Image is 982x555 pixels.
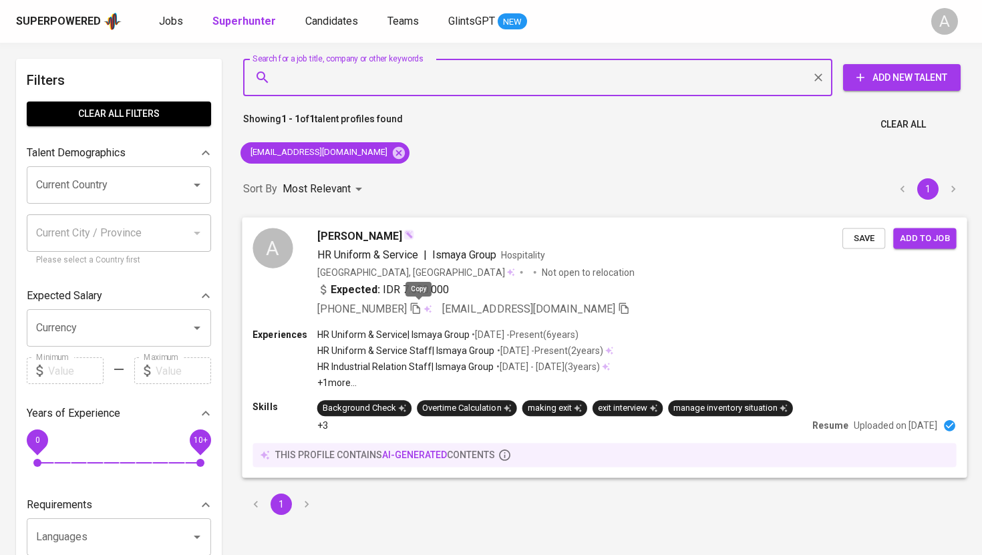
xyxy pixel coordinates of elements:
[673,402,788,415] div: manage inventory situation
[35,435,39,445] span: 0
[875,112,931,137] button: Clear All
[243,112,403,137] p: Showing of talent profiles found
[843,64,961,91] button: Add New Talent
[212,15,276,27] b: Superhunter
[305,13,361,30] a: Candidates
[387,15,419,27] span: Teams
[27,69,211,91] h6: Filters
[931,8,958,35] div: A
[854,69,950,86] span: Add New Talent
[317,248,418,260] span: HR Uniform & Service
[542,265,635,279] p: Not open to relocation
[16,11,122,31] a: Superpoweredapp logo
[893,228,956,248] button: Add to job
[283,181,351,197] p: Most Relevant
[243,181,277,197] p: Sort By
[48,357,104,384] input: Value
[16,14,101,29] div: Superpowered
[917,178,939,200] button: page 1
[193,435,207,445] span: 10+
[849,230,878,246] span: Save
[188,528,206,546] button: Open
[212,13,279,30] a: Superhunter
[890,178,966,200] nav: pagination navigation
[494,360,600,373] p: • [DATE] - [DATE] ( 3 years )
[331,281,380,297] b: Expected:
[812,419,848,432] p: Resume
[27,283,211,309] div: Expected Salary
[317,265,515,279] div: [GEOGRAPHIC_DATA], [GEOGRAPHIC_DATA]
[27,400,211,427] div: Years of Experience
[243,494,319,515] nav: pagination navigation
[854,419,937,432] p: Uploaded on [DATE]
[159,13,186,30] a: Jobs
[240,142,410,164] div: [EMAIL_ADDRESS][DOMAIN_NAME]
[156,357,211,384] input: Value
[424,246,427,262] span: |
[448,15,495,27] span: GlintsGPT
[495,344,603,357] p: • [DATE] - Present ( 2 years )
[317,360,494,373] p: HR Industrial Relation Staff | Ismaya Group
[880,116,926,133] span: Clear All
[323,402,406,415] div: Background Check
[159,15,183,27] span: Jobs
[188,319,206,337] button: Open
[317,281,450,297] div: IDR 7.000.000
[240,146,395,159] span: [EMAIL_ADDRESS][DOMAIN_NAME]
[498,15,527,29] span: NEW
[470,327,578,341] p: • [DATE] - Present ( 6 years )
[309,114,315,124] b: 1
[27,492,211,518] div: Requirements
[448,13,527,30] a: GlintsGPT NEW
[422,402,511,415] div: Overtime Calculation
[842,228,885,248] button: Save
[275,448,496,461] p: this profile contains contents
[27,102,211,126] button: Clear All filters
[27,497,92,513] p: Requirements
[281,114,300,124] b: 1 - 1
[432,248,496,260] span: Ismaya Group
[243,218,966,478] a: A[PERSON_NAME]HR Uniform & Service|Ismaya GroupHospitality[GEOGRAPHIC_DATA], [GEOGRAPHIC_DATA]Not...
[317,327,470,341] p: HR Uniform & Service | Ismaya Group
[37,106,200,122] span: Clear All filters
[253,400,317,413] p: Skills
[253,228,293,268] div: A
[271,494,292,515] button: page 1
[27,140,211,166] div: Talent Demographics
[253,327,317,341] p: Experiences
[317,376,613,389] p: +1 more ...
[283,177,367,202] div: Most Relevant
[104,11,122,31] img: app logo
[36,254,202,267] p: Please select a Country first
[317,302,407,315] span: [PHONE_NUMBER]
[305,15,358,27] span: Candidates
[317,419,328,432] p: +3
[403,229,414,240] img: magic_wand.svg
[387,13,422,30] a: Teams
[27,405,120,421] p: Years of Experience
[598,402,657,415] div: exit interview
[809,68,828,87] button: Clear
[188,176,206,194] button: Open
[27,288,102,304] p: Expected Salary
[317,228,402,244] span: [PERSON_NAME]
[501,249,545,260] span: Hospitality
[27,145,126,161] p: Talent Demographics
[382,449,447,460] span: AI-generated
[900,230,949,246] span: Add to job
[528,402,582,415] div: making exit
[442,302,615,315] span: [EMAIL_ADDRESS][DOMAIN_NAME]
[317,344,495,357] p: HR Uniform & Service Staff | Ismaya Group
